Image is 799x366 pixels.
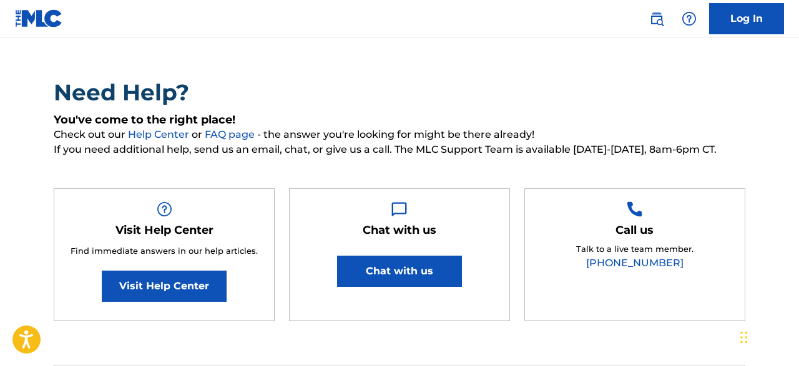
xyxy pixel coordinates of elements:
[128,128,192,140] a: Help Center
[682,11,697,26] img: help
[157,201,172,217] img: Help Box Image
[586,257,684,269] a: [PHONE_NUMBER]
[737,306,799,366] iframe: Chat Widget
[205,128,257,140] a: FAQ page
[15,9,63,27] img: MLC Logo
[677,6,702,31] div: Help
[71,246,258,256] span: Find immediate answers in our help articles.
[391,201,407,217] img: Help Box Image
[627,201,642,217] img: Help Box Image
[54,127,746,142] span: Check out our or - the answer you're looking for might be there already!
[54,79,746,107] h2: Need Help?
[615,223,654,238] h5: Call us
[740,319,748,356] div: Drag
[709,3,784,34] a: Log In
[115,223,213,238] h5: Visit Help Center
[54,113,746,127] h5: You've come to the right place!
[649,11,664,26] img: search
[54,142,746,157] span: If you need additional help, send us an email, chat, or give us a call. The MLC Support Team is a...
[644,6,669,31] a: Public Search
[337,256,462,287] button: Chat with us
[363,223,436,238] h5: Chat with us
[102,271,227,302] a: Visit Help Center
[576,243,694,256] p: Talk to a live team member.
